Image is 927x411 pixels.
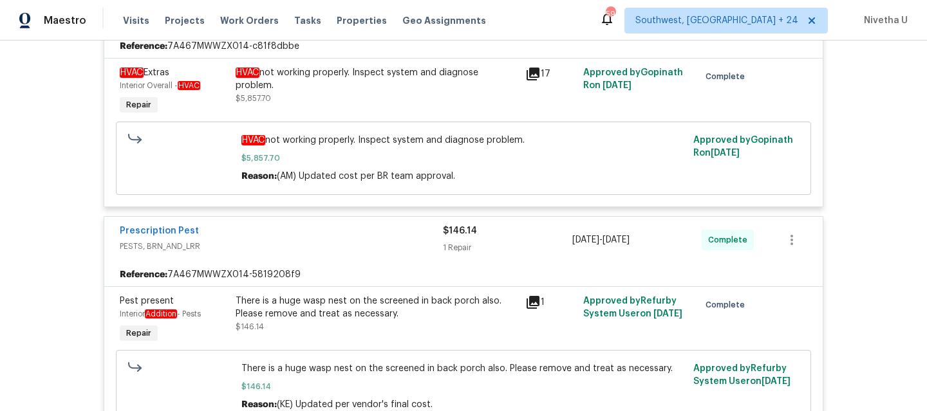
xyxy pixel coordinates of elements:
[762,377,791,386] span: [DATE]
[706,298,750,311] span: Complete
[165,14,205,27] span: Projects
[120,226,199,235] a: Prescription Pest
[525,66,576,82] div: 17
[443,241,572,254] div: 1 Repair
[583,68,683,90] span: Approved by Gopinath R on
[402,14,486,27] span: Geo Assignments
[220,14,279,27] span: Work Orders
[241,362,686,375] span: There is a huge wasp nest on the screened in back porch also. Please remove and treat as necessary.
[241,400,277,409] span: Reason:
[120,68,144,78] em: HVAC
[145,309,177,318] em: Addition
[123,14,149,27] span: Visits
[241,172,277,181] span: Reason:
[241,152,686,165] span: $5,857.70
[178,81,200,90] em: HVAC
[121,327,156,340] span: Repair
[603,235,630,244] span: [DATE]
[572,235,599,244] span: [DATE]
[711,149,740,158] span: [DATE]
[693,136,793,158] span: Approved by Gopinath R on
[443,226,477,235] span: $146.14
[241,134,686,147] span: not working properly. Inspect system and diagnose problem.
[120,40,167,53] b: Reference:
[653,309,682,318] span: [DATE]
[236,95,271,102] span: $5,857.70
[525,295,576,310] div: 1
[104,263,823,286] div: 7A467MWWZX014-5819208f9
[583,297,682,318] span: Approved by Refurby System User on
[859,14,908,27] span: Nivetha U
[120,297,174,306] span: Pest present
[635,14,798,27] span: Southwest, [GEOGRAPHIC_DATA] + 24
[337,14,387,27] span: Properties
[44,14,86,27] span: Maestro
[693,364,791,386] span: Approved by Refurby System User on
[120,310,201,318] span: Interior - Pests
[277,400,433,409] span: (KE) Updated per vendor's final cost.
[277,172,455,181] span: (AM) Updated cost per BR team approval.
[120,82,200,89] span: Interior Overall -
[706,70,750,83] span: Complete
[236,295,518,320] div: There is a huge wasp nest on the screened in back porch also. Please remove and treat as necessary.
[120,68,169,78] span: Extras
[121,98,156,111] span: Repair
[236,68,259,78] em: HVAC
[241,135,265,145] em: HVAC
[572,233,630,246] span: -
[236,323,264,331] span: $146.14
[603,81,632,90] span: [DATE]
[104,35,823,58] div: 7A467MWWZX014-c81f8dbbe
[241,380,686,393] span: $146.14
[120,268,167,281] b: Reference:
[708,233,753,246] span: Complete
[606,8,615,21] div: 591
[120,240,443,253] span: PESTS, BRN_AND_LRR
[294,16,321,25] span: Tasks
[236,66,518,92] div: not working properly. Inspect system and diagnose problem.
